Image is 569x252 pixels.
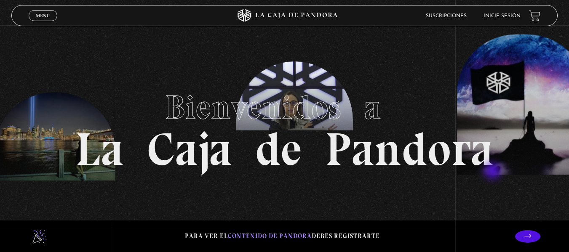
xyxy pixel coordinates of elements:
a: View your shopping cart [529,10,540,21]
h1: La Caja de Pandora [75,80,494,172]
span: Cerrar [33,20,53,26]
span: Menu [36,13,50,18]
span: contenido de Pandora [228,232,312,240]
a: Suscripciones [426,13,467,19]
span: Bienvenidos a [165,87,404,127]
p: Para ver el debes registrarte [185,231,380,242]
a: Inicie sesión [484,13,521,19]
